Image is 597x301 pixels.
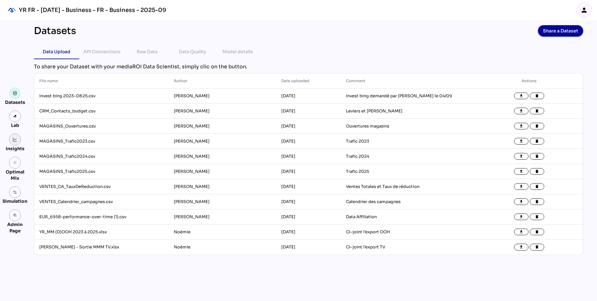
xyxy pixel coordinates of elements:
[34,194,169,209] td: VENTES_Calendrier_campagnes.csv
[535,185,539,189] i: delete
[341,104,475,119] td: Leviers et [PERSON_NAME]
[13,161,17,165] i: grain
[276,149,341,164] td: [DATE]
[341,73,475,88] th: Comment
[6,145,25,152] div: Insights
[34,119,169,134] td: MAGASINS_Ouvertures.csv
[341,194,475,209] td: Calendrier des campagnes
[34,240,169,255] td: [PERSON_NAME] - Sortie MMM TV.xlsx
[34,224,169,240] td: YR_MM (D)OOH 2023 à 2025.xlsx
[276,119,341,134] td: [DATE]
[341,119,475,134] td: Ouvertures magasins
[34,73,169,88] th: File name
[34,179,169,194] td: VENTES_CA_TauxDeReduction.csv
[475,73,583,88] th: Actions
[276,88,341,104] td: [DATE]
[34,88,169,104] td: Invest bing 2023-08:25.csv
[535,124,539,128] i: delete
[83,48,121,55] div: API Connections
[276,164,341,179] td: [DATE]
[341,134,475,149] td: Trafic 2023
[169,88,276,104] td: [PERSON_NAME]
[535,169,539,174] i: delete
[519,169,523,174] i: file_download
[519,124,523,128] i: file_download
[341,240,475,255] td: Ci-joint l'export TV
[169,164,276,179] td: [PERSON_NAME]
[341,88,475,104] td: Invest bing demandé par [PERSON_NAME] le 04/09
[169,194,276,209] td: [PERSON_NAME]
[169,119,276,134] td: [PERSON_NAME]
[341,209,475,224] td: Data Affiliation
[169,240,276,255] td: Noémie
[276,134,341,149] td: [DATE]
[5,99,25,105] div: Datasets
[519,200,523,204] i: file_download
[519,109,523,113] i: file_download
[341,164,475,179] td: Trafic 2025
[13,137,17,142] img: graph.svg
[137,48,157,55] div: Raw Data
[519,154,523,159] i: file_download
[543,26,578,35] span: Share a Dataset
[341,149,475,164] td: Trafic 2024
[179,48,206,55] div: Data Quality
[8,122,22,128] div: Lab
[34,134,169,149] td: MAGASINS_Trafic2023.csv
[519,230,523,234] i: file_download
[34,63,583,71] div: To share your Dataset with your mediaROI Data Scientist, simply clic on the button.
[519,215,523,219] i: file_download
[538,25,583,37] button: Share a Dataset
[5,3,19,17] div: mediaROI
[169,149,276,164] td: [PERSON_NAME]
[34,104,169,119] td: CRM_Contacts_budget.csv
[276,179,341,194] td: [DATE]
[535,215,539,219] i: delete
[3,198,27,204] div: Simulation
[169,73,276,88] th: Author
[13,190,17,195] img: settings.svg
[13,114,17,119] img: lab.svg
[34,209,169,224] td: EUR_6958-performance-over-time (1).csv
[43,48,70,55] div: Data Upload
[535,109,539,113] i: delete
[276,224,341,240] td: [DATE]
[341,179,475,194] td: Ventes Totales et Taux de réduction
[34,25,76,37] div: Datasets
[341,224,475,240] td: Ci-joint l'export OOH
[276,240,341,255] td: [DATE]
[222,48,253,55] div: Model details
[535,154,539,159] i: delete
[580,6,588,14] i: person
[3,169,27,181] div: Optimal Mix
[34,149,169,164] td: MAGASINS_Trafic2024.csv
[519,94,523,98] i: file_download
[519,245,523,249] i: file_download
[519,185,523,189] i: file_download
[169,179,276,194] td: [PERSON_NAME]
[13,213,17,218] i: admin_panel_settings
[276,73,341,88] th: Date uploaded
[13,91,17,95] img: data.svg
[535,200,539,204] i: delete
[535,94,539,98] i: delete
[276,194,341,209] td: [DATE]
[276,104,341,119] td: [DATE]
[535,139,539,144] i: delete
[169,224,276,240] td: Noémie
[19,6,166,14] div: YR FR - [DATE] - Business - FR - Business - 2025-09
[276,209,341,224] td: [DATE]
[34,164,169,179] td: MAGASINS_Trafic2025.csv
[169,104,276,119] td: [PERSON_NAME]
[169,134,276,149] td: [PERSON_NAME]
[535,245,539,249] i: delete
[3,221,27,234] div: Admin Page
[535,230,539,234] i: delete
[519,139,523,144] i: file_download
[169,209,276,224] td: [PERSON_NAME]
